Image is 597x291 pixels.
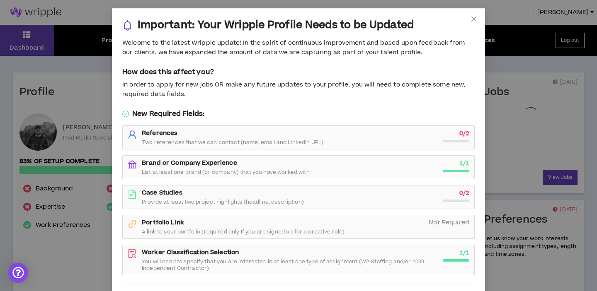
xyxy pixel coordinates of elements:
[128,130,137,139] span: user
[128,219,137,228] span: link
[142,228,345,235] span: A link to your portfolio (required only If you are signed up for a creative role)
[142,139,323,146] span: Two references that we can contact (name, email and LinkedIn URL)
[459,129,469,138] strong: 0 / 2
[128,160,137,169] span: bank
[8,263,28,283] div: Open Intercom Messenger
[459,189,469,197] strong: 0 / 2
[142,199,304,205] span: Provide at least two project highlights (headline, description)
[122,111,129,117] span: check-circle
[142,159,237,167] strong: Brand or Company Experience
[122,38,475,57] div: Welcome to the latest Wripple update! In the spirit of continuous improvement and based upon feed...
[128,249,137,258] span: file-search
[122,80,475,99] div: In order to apply for new jobs OR make any future updates to your profile, you will need to compl...
[429,218,469,227] i: Not Required
[142,218,184,227] strong: Portfolio Link
[142,129,177,137] strong: References
[471,16,477,22] span: close
[122,20,133,31] span: bell
[142,169,310,176] span: List at least one brand (or company) that you have worked with
[459,159,469,168] strong: 1 / 1
[142,258,438,272] span: You will need to specify that you are interested in at least one type of assignment (W2-Staffing ...
[138,19,414,32] h3: Important: Your Wripple Profile Needs to be Updated
[142,188,182,197] strong: Case Studies
[459,248,469,257] strong: 1 / 1
[122,109,475,119] h5: New Required Fields:
[463,8,485,31] button: Close
[122,67,475,77] h5: How does this affect you?
[128,190,137,199] span: file-text
[142,248,239,257] strong: Worker Classification Selection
